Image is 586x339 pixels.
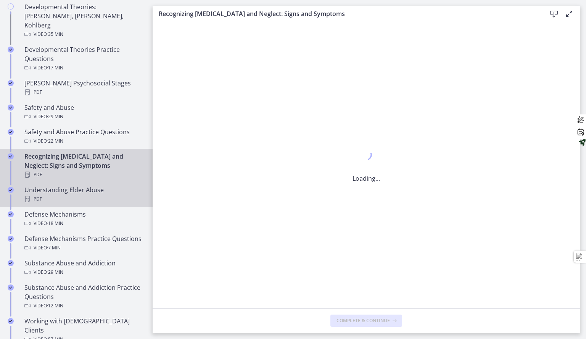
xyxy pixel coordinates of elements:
i: Completed [8,236,14,242]
div: 1 [353,147,380,165]
i: Completed [8,80,14,86]
div: Recognizing [MEDICAL_DATA] and Neglect: Signs and Symptoms [24,152,143,179]
i: Completed [8,318,14,324]
i: Completed [8,260,14,266]
div: PDF [24,88,143,97]
div: Video [24,243,143,252]
div: Defense Mechanisms Practice Questions [24,234,143,252]
i: Completed [8,153,14,159]
p: Loading... [353,174,380,183]
i: Completed [8,129,14,135]
span: · 7 min [47,243,61,252]
div: Video [24,219,143,228]
div: Developmental Theories Practice Questions [24,45,143,72]
div: Safety and Abuse [24,103,143,121]
div: Video [24,63,143,72]
div: Substance Abuse and Addiction [24,259,143,277]
span: · 35 min [47,30,63,39]
i: Completed [8,211,14,217]
span: · 22 min [47,137,63,146]
i: Completed [8,187,14,193]
div: Understanding Elder Abuse [24,185,143,204]
h3: Recognizing [MEDICAL_DATA] and Neglect: Signs and Symptoms [159,9,534,18]
div: Defense Mechanisms [24,210,143,228]
div: Video [24,301,143,310]
div: Video [24,112,143,121]
span: · 17 min [47,63,63,72]
i: Completed [8,104,14,111]
span: Complete & continue [336,318,390,324]
div: Video [24,30,143,39]
i: Completed [8,47,14,53]
div: Safety and Abuse Practice Questions [24,127,143,146]
div: PDF [24,170,143,179]
div: Developmental Theories: [PERSON_NAME], [PERSON_NAME], Kohlberg [24,2,143,39]
div: Substance Abuse and Addiction Practice Questions [24,283,143,310]
button: Complete & continue [330,315,402,327]
div: [PERSON_NAME] Psychosocial Stages [24,79,143,97]
span: · 29 min [47,268,63,277]
span: · 18 min [47,219,63,228]
span: · 12 min [47,301,63,310]
div: PDF [24,194,143,204]
div: Video [24,268,143,277]
div: Video [24,137,143,146]
span: · 29 min [47,112,63,121]
i: Completed [8,284,14,291]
